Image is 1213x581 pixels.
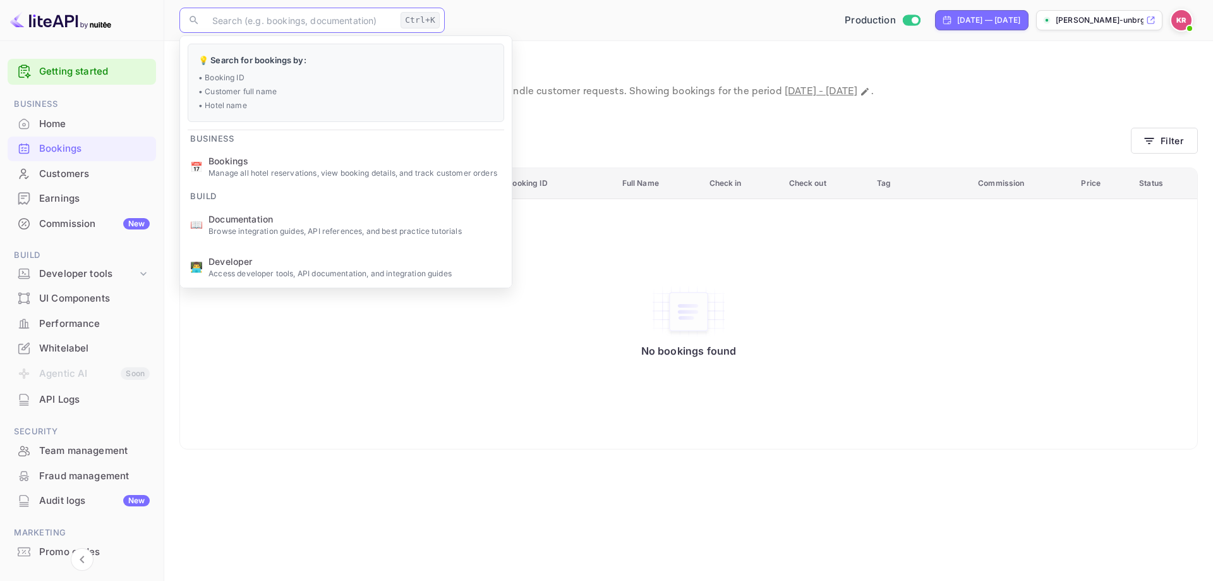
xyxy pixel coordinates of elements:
div: UI Components [39,291,150,306]
div: Promo codes [39,545,150,560]
div: Home [39,117,150,131]
div: Performance [8,312,156,336]
p: • Booking ID [198,72,493,83]
a: Earnings [8,187,156,210]
div: New [123,495,150,506]
div: Fraud management [8,464,156,489]
div: Home [8,112,156,137]
p: 👨‍💻 [190,259,203,274]
span: Security [8,425,156,439]
a: API Logs [8,388,156,411]
table: booking table [180,168,1197,450]
a: Promo codes [8,540,156,563]
p: Bookings [179,56,1198,82]
div: Promo codes [8,540,156,565]
div: Bookings [39,142,150,156]
div: Getting started [8,59,156,85]
input: Search (e.g. bookings, documentation) [205,8,395,33]
div: account-settings tabs [179,127,1131,150]
div: API Logs [8,388,156,412]
span: Build [180,183,227,204]
img: Kobus Roux [1171,10,1192,30]
span: Business [8,97,156,111]
a: Team management [8,439,156,462]
a: UI Components [8,286,156,310]
th: Tag [869,168,970,199]
a: Bookings [8,137,156,160]
div: Developer tools [39,267,137,281]
div: Team management [8,439,156,463]
p: Access developer tools, API documentation, and integration guides [208,268,502,279]
span: Documentation [208,212,502,226]
div: Developer tools [8,263,156,285]
div: [DATE] — [DATE] [957,15,1020,26]
div: Whitelabel [8,336,156,361]
a: Whitelabel [8,336,156,360]
span: Bookings [208,154,502,168]
span: [DATE] - [DATE] [785,85,857,98]
a: Home [8,112,156,135]
span: Production [845,13,896,28]
p: View and manage all hotel bookings, track reservation statuses, and handle customer requests. Sho... [179,84,1198,99]
span: Marketing [8,526,156,540]
th: Commission [970,168,1073,199]
div: Ctrl+K [401,12,440,28]
button: Filter [1131,128,1198,154]
div: Customers [8,162,156,187]
p: 💡 Search for bookings by: [198,54,493,67]
img: LiteAPI logo [10,10,111,30]
th: Price [1073,168,1132,199]
div: Commission [39,217,150,231]
p: 📅 [190,159,203,174]
th: Check out [782,168,870,199]
p: Manage all hotel reservations, view booking details, and track customer orders [208,168,502,179]
div: API Logs [39,393,150,407]
div: Audit logsNew [8,489,156,513]
p: Browse integration guides, API references, and best practice tutorials [208,226,502,237]
div: Performance [39,317,150,331]
div: Switch to Sandbox mode [840,13,925,28]
th: Status [1132,168,1197,199]
div: Fraud management [39,469,150,484]
a: Audit logsNew [8,489,156,512]
a: Getting started [39,64,150,79]
a: Fraud management [8,464,156,487]
th: Supplier Booking ID [468,168,614,199]
p: No bookings found [641,345,737,357]
a: CommissionNew [8,212,156,235]
p: • Hotel name [198,100,493,111]
span: Build [8,248,156,262]
p: 📖 [190,217,203,232]
div: Whitelabel [39,341,150,356]
div: Customers [39,167,150,181]
div: Earnings [8,187,156,211]
span: Business [180,126,244,146]
a: Performance [8,312,156,335]
th: Check in [702,168,782,199]
div: UI Components [8,286,156,311]
p: [PERSON_NAME]-unbrg.[PERSON_NAME]... [1056,15,1144,26]
img: No bookings found [651,285,727,338]
button: Collapse navigation [71,548,94,571]
th: Full Name [615,168,702,199]
div: Earnings [39,192,150,206]
p: • Customer full name [198,86,493,97]
div: New [123,218,150,229]
div: Audit logs [39,494,150,508]
span: Developer [208,255,502,268]
div: Team management [39,444,150,458]
a: Customers [8,162,156,185]
div: Bookings [8,137,156,161]
button: Change date range [859,85,871,98]
div: CommissionNew [8,212,156,236]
